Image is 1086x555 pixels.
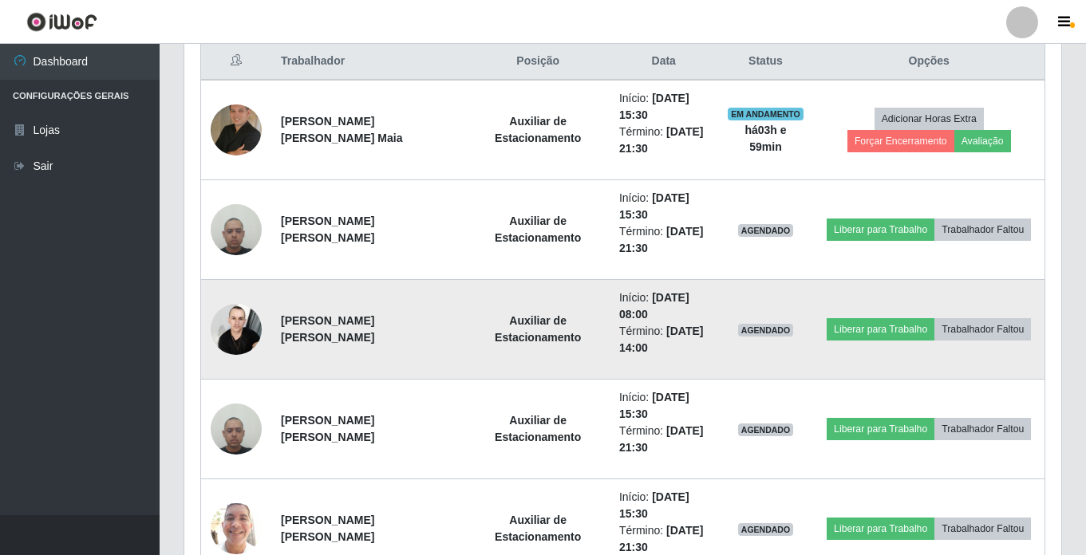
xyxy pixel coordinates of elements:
time: [DATE] 15:30 [619,391,689,420]
strong: há 03 h e 59 min [744,124,786,153]
span: AGENDADO [738,523,794,536]
button: Trabalhador Faltou [934,418,1031,440]
strong: Auxiliar de Estacionamento [495,115,581,144]
button: Liberar para Trabalho [827,518,934,540]
li: Início: [619,190,709,223]
img: CoreUI Logo [26,12,97,32]
button: Adicionar Horas Extra [875,108,984,130]
img: 1693507860054.jpeg [211,195,262,263]
strong: [PERSON_NAME] [PERSON_NAME] [281,514,374,543]
img: 1693507860054.jpeg [211,395,262,462]
li: Término: [619,223,709,257]
th: Data [610,43,718,81]
strong: Auxiliar de Estacionamento [495,514,581,543]
span: EM ANDAMENTO [728,108,804,120]
th: Status [718,43,814,81]
th: Opções [813,43,1045,81]
li: Início: [619,289,709,323]
span: AGENDADO [738,423,794,436]
button: Forçar Encerramento [847,130,954,152]
span: AGENDADO [738,224,794,237]
button: Liberar para Trabalho [827,218,934,241]
time: [DATE] 15:30 [619,92,689,121]
li: Término: [619,124,709,157]
span: AGENDADO [738,324,794,337]
strong: [PERSON_NAME] [PERSON_NAME] [281,314,374,344]
button: Trabalhador Faltou [934,518,1031,540]
strong: Auxiliar de Estacionamento [495,414,581,443]
button: Liberar para Trabalho [827,318,934,340]
strong: [PERSON_NAME] [PERSON_NAME] Maia [281,115,402,144]
li: Início: [619,90,709,124]
li: Início: [619,489,709,522]
li: Início: [619,389,709,423]
li: Término: [619,323,709,356]
button: Trabalhador Faltou [934,318,1031,340]
time: [DATE] 15:30 [619,490,689,520]
time: [DATE] 15:30 [619,191,689,221]
strong: Auxiliar de Estacionamento [495,314,581,344]
th: Posição [466,43,609,81]
th: Trabalhador [271,43,466,81]
strong: Auxiliar de Estacionamento [495,215,581,244]
img: 1679057425949.jpeg [211,104,262,155]
strong: [PERSON_NAME] [PERSON_NAME] [281,414,374,443]
button: Avaliação [954,130,1011,152]
button: Trabalhador Faltou [934,218,1031,241]
img: 1747925689059.jpeg [211,295,262,363]
li: Término: [619,423,709,456]
strong: [PERSON_NAME] [PERSON_NAME] [281,215,374,244]
button: Liberar para Trabalho [827,418,934,440]
time: [DATE] 08:00 [619,291,689,321]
